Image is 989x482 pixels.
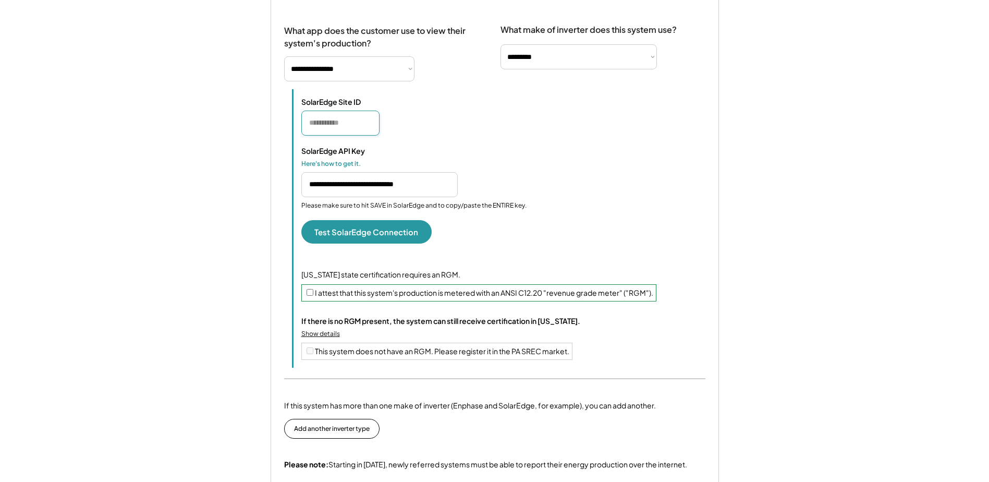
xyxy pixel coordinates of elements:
div: SolarEdge Site ID [301,97,406,106]
label: I attest that this system's production is metered with an ANSI C12.20 "revenue grade meter" ("RGM"). [315,288,653,297]
div: If there is no RGM present, the system can still receive certification in [US_STATE]. [301,316,580,326]
div: Here's how to get it. [301,160,406,168]
div: [US_STATE] state certification requires an RGM. [301,270,705,280]
div: Show details [301,330,340,339]
div: If this system has more than one make of inverter (Enphase and SolarEdge, for example), you can a... [284,400,656,411]
button: Test SolarEdge Connection [301,220,432,244]
button: Add another inverter type [284,419,380,439]
label: This system does not have an RGM. Please register it in the PA SREC market. [315,346,569,356]
div: What app does the customer use to view their system's production? [284,14,480,50]
strong: Please note: [284,460,328,469]
div: SolarEdge API Key [301,146,406,155]
div: Starting in [DATE], newly referred systems must be able to report their energy production over th... [284,460,687,470]
div: Please make sure to hit SAVE in SolarEdge and to copy/paste the ENTIRE key. [301,201,527,210]
div: What make of inverter does this system use? [500,14,677,38]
